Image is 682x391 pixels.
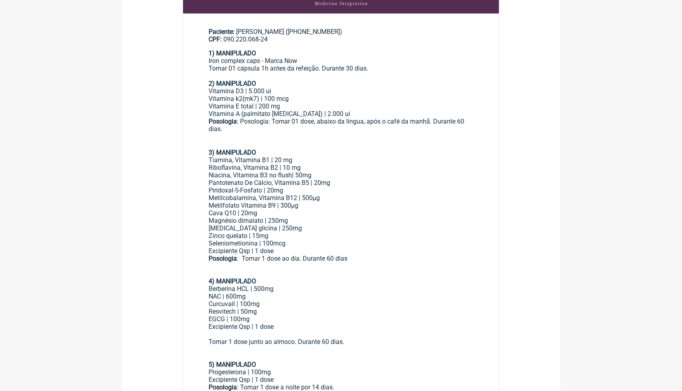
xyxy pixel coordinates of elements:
[209,28,473,43] div: [PERSON_NAME] ([PHONE_NUMBER])
[209,149,256,156] strong: 3) MANIPULADO
[209,118,473,141] div: : Posologia: Tomar 01 dose, abaixo da língua, após o café da manhã. Durante 60 dias. ㅤ
[209,338,473,361] div: Tomar 1 dose junto ao almoco. Durante 60 dias.
[209,277,256,285] strong: 4) MANIPULADO
[209,368,473,376] div: Progesterona | 100mg
[209,323,473,330] div: Excipiente Qsp | 1 dose
[209,95,473,102] div: Vitamina k2(mk7) | 100 mcg
[209,164,473,171] div: Riboflavina, Vitamina B2 | 10 mg
[209,28,235,35] span: Paciente:
[209,285,473,293] div: Berberina HCL | 500mg
[209,376,473,383] div: Excipiente Qsp | 1 dose
[209,383,237,391] strong: Posologia
[209,87,473,95] div: Vitamina D3 | 5.000 ui
[209,80,256,87] strong: 2) MANIPULADO
[209,315,473,323] div: EGCG | 100mg
[209,293,473,300] div: NAC | 600mg
[209,35,473,43] div: 090.220.068-24
[209,179,473,187] div: Pantotenato De Cálcio, Vitamina B5 | 20mg
[209,102,473,110] div: Vitamina E total | 200 mg
[209,255,237,262] strong: Posologia
[209,118,237,125] strong: Posologia
[209,308,473,315] div: Resvitech | 50mg
[209,49,256,57] strong: 1) MANIPULADO
[209,361,256,368] strong: 5) MANIPULADO
[209,156,473,164] div: Tiamina, Vitamina B1 | 20 mg
[209,35,222,43] span: CPF:
[209,217,473,224] div: Magnésio dimalato | 250mg
[209,187,473,194] div: Piridoxal-5-Fosfato | 20mg
[209,49,473,80] div: Iron complex caps - Marca Now Tomar 01 cápsula 1h antes da refeição. Durante 30 dias.
[209,224,473,255] div: [MEDICAL_DATA] glicina | 250mg Zinco quelato | 15mg Seleniometionina | 100mcg Excipiente Qsp | 1 ...
[209,171,473,179] div: Niacina, Vitamina B3 no flush| 50mg
[209,110,473,118] div: Vitamina A (palmitato [MEDICAL_DATA]) | 2.000 ui
[209,300,473,308] div: Curcuvail | 100mg
[209,202,473,209] div: Metilfolato Vitamina B9 | 300µg
[209,255,473,285] div: : Tomar 1 dose ao dia. Durante 60 dias
[209,194,473,202] div: Metilcobalamina, Vitamina B12 | 500µg
[209,209,473,217] div: Cava Q10 | 20mg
